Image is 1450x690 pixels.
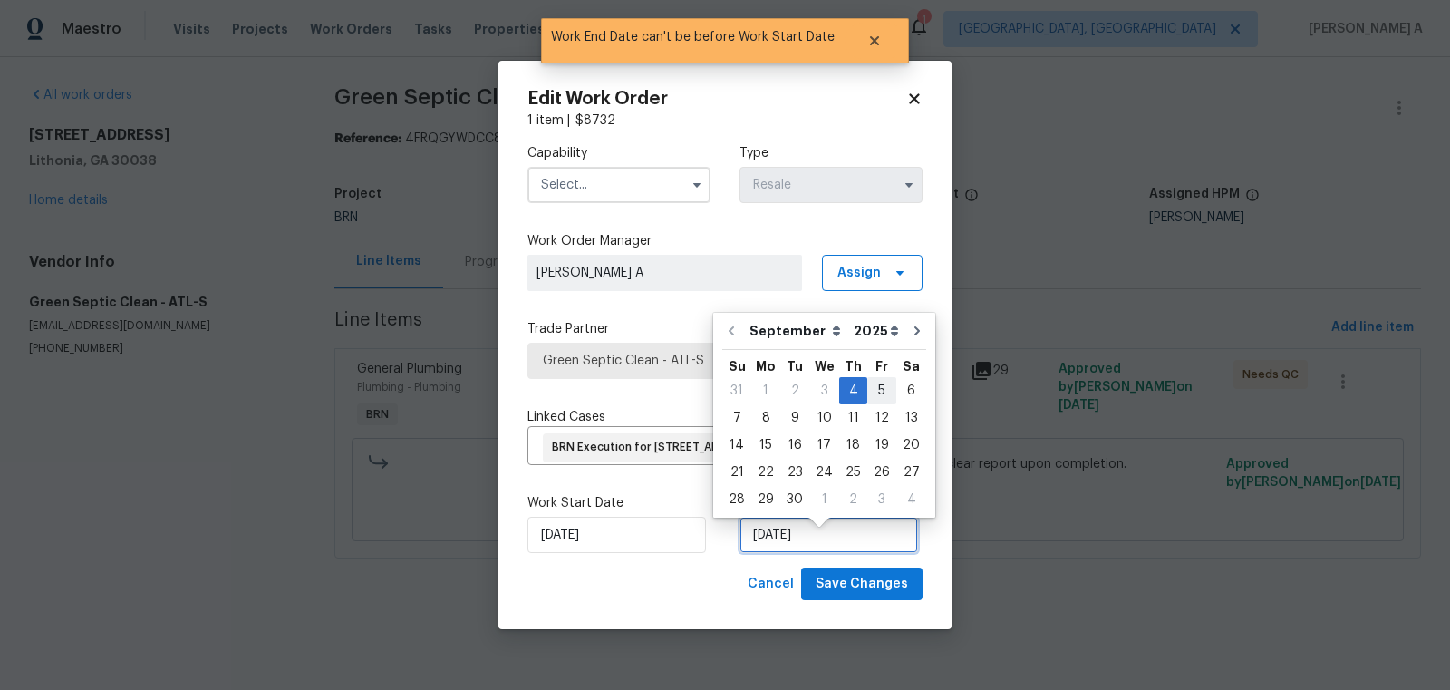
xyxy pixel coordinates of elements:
[867,460,896,485] div: 26
[729,360,746,373] abbr: Sunday
[739,144,923,162] label: Type
[751,460,780,485] div: 22
[801,568,923,601] button: Save Changes
[751,432,780,458] div: 15
[780,377,809,404] div: Tue Sep 02 2025
[527,320,923,338] label: Trade Partner
[839,460,867,485] div: 25
[527,112,923,130] div: 1 item |
[839,486,867,513] div: Thu Oct 02 2025
[686,174,708,196] button: Show options
[527,232,923,250] label: Work Order Manager
[896,487,926,512] div: 4
[809,487,839,512] div: 1
[896,378,926,403] div: 6
[718,313,745,349] button: Go to previous month
[896,459,926,486] div: Sat Sep 27 2025
[845,23,904,59] button: Close
[745,317,849,345] select: Month
[751,459,780,486] div: Mon Sep 22 2025
[722,487,751,512] div: 28
[527,90,906,108] h2: Edit Work Order
[722,377,751,404] div: Sun Aug 31 2025
[527,144,710,162] label: Capability
[837,264,881,282] span: Assign
[896,404,926,432] div: Sat Sep 13 2025
[541,18,845,56] span: Work End Date can't be before Work Start Date
[739,517,918,553] input: M/D/YYYY
[756,360,776,373] abbr: Monday
[809,405,839,431] div: 10
[780,459,809,486] div: Tue Sep 23 2025
[780,460,809,485] div: 23
[839,378,867,403] div: 4
[903,360,920,373] abbr: Saturday
[787,360,803,373] abbr: Tuesday
[849,317,904,345] select: Year
[543,433,781,462] div: BRN Execution for [STREET_ADDRESS]
[904,313,931,349] button: Go to next month
[809,404,839,432] div: Wed Sep 10 2025
[809,377,839,404] div: Wed Sep 03 2025
[740,568,801,601] button: Cancel
[780,404,809,432] div: Tue Sep 09 2025
[809,486,839,513] div: Wed Oct 01 2025
[780,486,809,513] div: Tue Sep 30 2025
[722,486,751,513] div: Sun Sep 28 2025
[845,360,862,373] abbr: Thursday
[575,114,615,127] span: $ 8732
[751,377,780,404] div: Mon Sep 01 2025
[867,377,896,404] div: Fri Sep 05 2025
[867,486,896,513] div: Fri Oct 03 2025
[527,494,710,512] label: Work Start Date
[780,432,809,459] div: Tue Sep 16 2025
[867,459,896,486] div: Fri Sep 26 2025
[722,404,751,432] div: Sun Sep 07 2025
[780,378,809,403] div: 2
[875,360,888,373] abbr: Friday
[896,405,926,431] div: 13
[527,408,605,426] span: Linked Cases
[527,167,710,203] input: Select...
[780,405,809,431] div: 9
[536,264,793,282] span: [PERSON_NAME] A
[839,377,867,404] div: Thu Sep 04 2025
[739,167,923,203] input: Select...
[543,352,907,370] span: Green Septic Clean - ATL-S
[839,487,867,512] div: 2
[867,405,896,431] div: 12
[839,405,867,431] div: 11
[815,360,835,373] abbr: Wednesday
[896,432,926,459] div: Sat Sep 20 2025
[896,377,926,404] div: Sat Sep 06 2025
[839,459,867,486] div: Thu Sep 25 2025
[809,459,839,486] div: Wed Sep 24 2025
[722,460,751,485] div: 21
[722,378,751,403] div: 31
[722,459,751,486] div: Sun Sep 21 2025
[896,460,926,485] div: 27
[751,487,780,512] div: 29
[527,517,706,553] input: M/D/YYYY
[751,404,780,432] div: Mon Sep 08 2025
[751,405,780,431] div: 8
[898,174,920,196] button: Show options
[809,378,839,403] div: 3
[722,432,751,458] div: 14
[809,432,839,458] div: 17
[867,378,896,403] div: 5
[839,432,867,459] div: Thu Sep 18 2025
[816,573,908,596] span: Save Changes
[867,432,896,458] div: 19
[809,460,839,485] div: 24
[722,432,751,459] div: Sun Sep 14 2025
[839,432,867,458] div: 18
[552,440,765,455] span: BRN Execution for [STREET_ADDRESS]
[896,486,926,513] div: Sat Oct 04 2025
[867,487,896,512] div: 3
[751,378,780,403] div: 1
[780,487,809,512] div: 30
[751,486,780,513] div: Mon Sep 29 2025
[867,404,896,432] div: Fri Sep 12 2025
[722,405,751,431] div: 7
